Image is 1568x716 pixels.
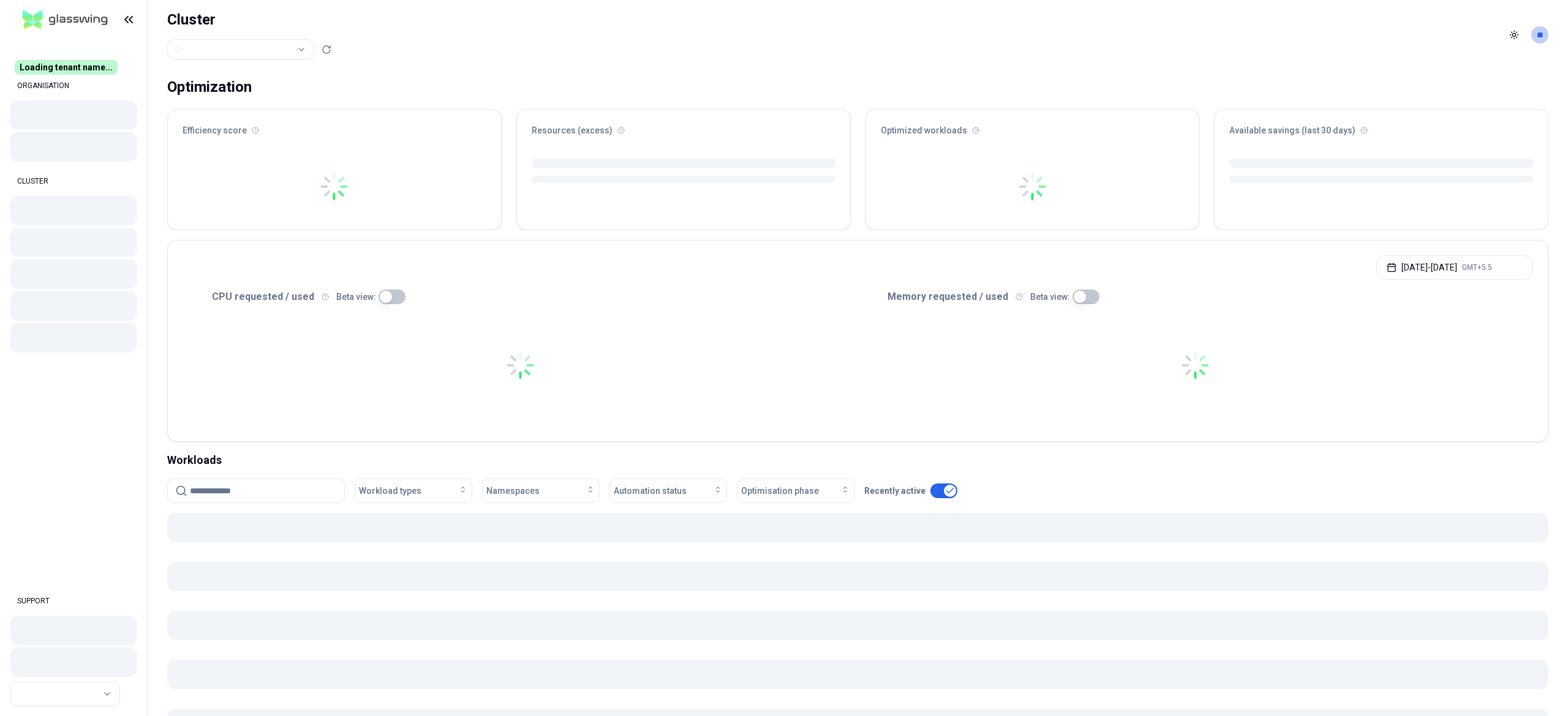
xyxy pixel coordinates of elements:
span: Loading tenant name... [15,60,118,75]
img: GlassWing [18,6,113,34]
div: SUPPORT [10,589,137,613]
div: ORGANISATION [10,73,137,98]
div: Efficiency score [168,110,501,144]
button: Workload types [355,479,472,503]
p: Beta view: [1030,291,1070,303]
div: CLUSTER [10,169,137,193]
div: Available savings (last 30 days) [1215,110,1548,144]
button: [DATE]-[DATE]GMT+5.5 [1376,255,1533,280]
button: Namespaces [482,479,600,503]
div: Workloads [167,452,1548,469]
span: Namespaces [486,485,540,497]
button: Optimisation phase [737,479,854,503]
span: Optimisation phase [741,485,819,497]
p: Recently active [864,485,925,497]
button: Automation status [609,479,727,503]
div: Optimized workloads [866,110,1199,144]
div: CPU requested / used [183,289,858,304]
div: Memory requested / used [858,289,1534,304]
span: Workload types [359,485,421,497]
p: Beta view: [336,291,376,303]
div: Optimization [167,75,252,99]
span: GMT+5.5 [1462,263,1492,272]
div: Resources (excess) [517,110,850,144]
span: Automation status [614,485,687,497]
button: Select a value [167,39,314,60]
h1: Cluster [167,10,331,29]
